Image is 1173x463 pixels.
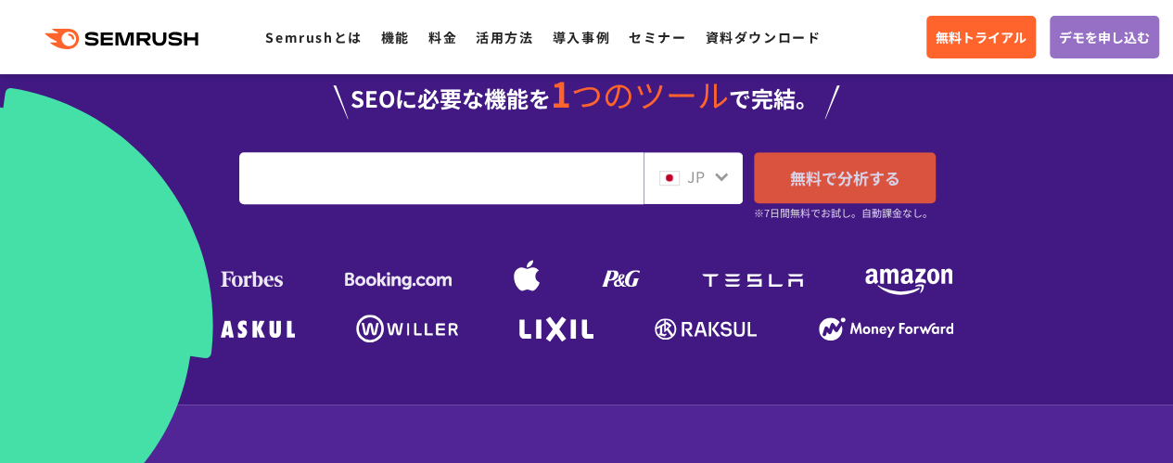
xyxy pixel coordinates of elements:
[240,153,644,203] input: URL、キーワードを入力してください
[553,28,610,46] a: 導入事例
[687,165,705,187] span: JP
[729,82,818,114] span: で完結。
[571,71,729,117] span: つのツール
[629,28,686,46] a: セミナー
[1050,16,1159,58] a: デモを申し込む
[428,28,457,46] a: 料金
[476,28,533,46] a: 活用方法
[551,68,571,118] span: 1
[936,27,1026,47] span: 無料トライアル
[705,28,821,46] a: 資料ダウンロード
[926,16,1036,58] a: 無料トライアル
[790,166,900,189] span: 無料で分析する
[381,28,410,46] a: 機能
[754,152,936,203] a: 無料で分析する
[1059,27,1150,47] span: デモを申し込む
[754,204,933,222] small: ※7日間無料でお試し。自動課金なし。
[265,28,362,46] a: Semrushとは
[54,76,1120,119] div: SEOに必要な機能を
